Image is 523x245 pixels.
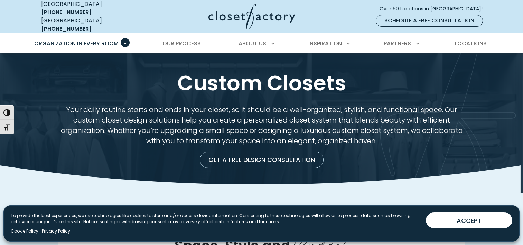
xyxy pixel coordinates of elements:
[455,39,487,47] span: Locations
[426,212,512,228] button: ACCEPT
[41,8,92,16] a: [PHONE_NUMBER]
[34,39,119,47] span: Organization in Every Room
[380,5,488,12] span: Over 60 Locations in [GEOGRAPHIC_DATA]!
[42,228,70,234] a: Privacy Policy
[40,70,484,96] h1: Custom Closets
[58,105,465,146] p: Your daily routine starts and ends in your closet, so it should be a well-organized, stylish, and...
[308,39,342,47] span: Inspiration
[11,212,420,225] p: To provide the best experiences, we use technologies like cookies to store and/or access device i...
[379,3,488,15] a: Over 60 Locations in [GEOGRAPHIC_DATA]!
[384,39,411,47] span: Partners
[200,152,324,168] a: Get a Free Design Consultation
[208,4,295,29] img: Closet Factory Logo
[41,17,141,33] div: [GEOGRAPHIC_DATA]
[239,39,266,47] span: About Us
[41,25,92,33] a: [PHONE_NUMBER]
[11,228,38,234] a: Cookie Policy
[29,34,494,53] nav: Primary Menu
[376,15,483,27] a: Schedule a Free Consultation
[162,39,201,47] span: Our Process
